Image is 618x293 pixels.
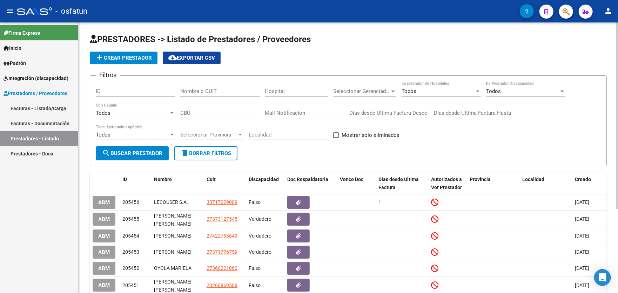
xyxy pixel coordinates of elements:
[575,265,589,271] span: [DATE]
[249,177,279,182] span: Discapacidad
[249,216,271,222] span: Verdadero
[168,53,177,62] mat-icon: cloud_download
[249,233,271,239] span: Verdadero
[4,59,26,67] span: Padrón
[180,132,237,138] span: Seleccionar Provincia
[522,177,544,182] span: Localidad
[96,70,120,80] h3: Filtros
[204,172,246,195] datatable-header-cell: Cuit
[181,149,189,157] mat-icon: delete
[249,199,261,205] span: Falso
[207,177,216,182] span: Cuit
[90,34,311,44] span: PRESTADORES -> Listado de Prestadores / Proveedores
[376,172,428,195] datatable-header-cell: Dias desde Ultima Factura
[122,177,127,182] span: ID
[207,265,237,271] span: 27360221860
[55,4,87,19] span: - osfatun
[122,282,139,288] span: 205451
[575,233,589,239] span: [DATE]
[98,233,110,239] span: ABM
[470,177,491,182] span: Provincia
[93,229,115,242] button: ABM
[154,177,172,182] span: Nombre
[428,172,467,195] datatable-header-cell: Autorizados a Ver Prestador
[249,282,261,288] span: Falso
[98,265,110,272] span: ABM
[122,216,139,222] span: 205455
[163,52,221,64] button: Exportar CSV
[575,177,591,182] span: Creado
[122,265,139,271] span: 205452
[287,177,328,182] span: Doc Respaldatoria
[337,172,376,195] datatable-header-cell: Vence Doc
[249,249,271,255] span: Verdadero
[120,172,151,195] datatable-header-cell: ID
[93,196,115,209] button: ABM
[572,172,611,195] datatable-header-cell: Creado
[154,232,201,240] div: [PERSON_NAME]
[154,248,201,256] div: [PERSON_NAME]
[96,132,110,138] span: Todos
[151,172,204,195] datatable-header-cell: Nombre
[122,249,139,255] span: 205453
[174,146,237,160] button: Borrar Filtros
[168,55,215,61] span: Exportar CSV
[4,89,67,97] span: Prestadores / Proveedores
[378,199,381,205] span: 1
[207,233,237,239] span: 27422763649
[98,216,110,222] span: ABM
[96,146,169,160] button: Buscar Prestador
[4,74,68,82] span: Integración (discapacidad)
[378,177,419,190] span: Dias desde Ultima Factura
[154,278,201,293] div: [PERSON_NAME] [PERSON_NAME]
[93,246,115,259] button: ABM
[98,249,110,255] span: ABM
[96,110,110,116] span: Todos
[98,282,110,288] span: ABM
[340,177,363,182] span: Vence Doc
[575,282,589,288] span: [DATE]
[575,199,589,205] span: [DATE]
[95,53,104,62] mat-icon: add
[594,269,611,286] div: Open Intercom Messenger
[207,249,237,255] span: 27371776759
[284,172,337,195] datatable-header-cell: Doc Respaldatoria
[519,172,572,195] datatable-header-cell: Localidad
[93,279,115,292] button: ABM
[467,172,519,195] datatable-header-cell: Provincia
[181,150,231,157] span: Borrar Filtros
[604,7,612,15] mat-icon: person
[93,213,115,226] button: ABM
[102,150,162,157] span: Buscar Prestador
[342,131,399,139] span: Mostrar sólo eliminados
[249,265,261,271] span: Falso
[486,88,501,94] span: Todos
[207,199,237,205] span: 33717029009
[333,88,390,94] span: Seleccionar Gerenciador
[575,216,589,222] span: [DATE]
[154,212,201,227] div: [PERSON_NAME] [PERSON_NAME]
[207,216,237,222] span: 27373127545
[122,233,139,239] span: 205454
[4,44,21,52] span: Inicio
[98,199,110,206] span: ABM
[122,199,139,205] span: 205456
[6,7,14,15] mat-icon: menu
[154,198,201,206] div: LECOUSER S.A.
[102,149,110,157] mat-icon: search
[4,29,40,37] span: Firma Express
[154,264,201,272] div: OYOLA MARIELA
[575,249,589,255] span: [DATE]
[90,52,157,64] button: Crear Prestador
[246,172,284,195] datatable-header-cell: Discapacidad
[95,55,152,61] span: Crear Prestador
[431,177,462,190] span: Autorizados a Ver Prestador
[93,262,115,275] button: ABM
[402,88,416,94] span: Todos
[207,282,237,288] span: 20260869508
